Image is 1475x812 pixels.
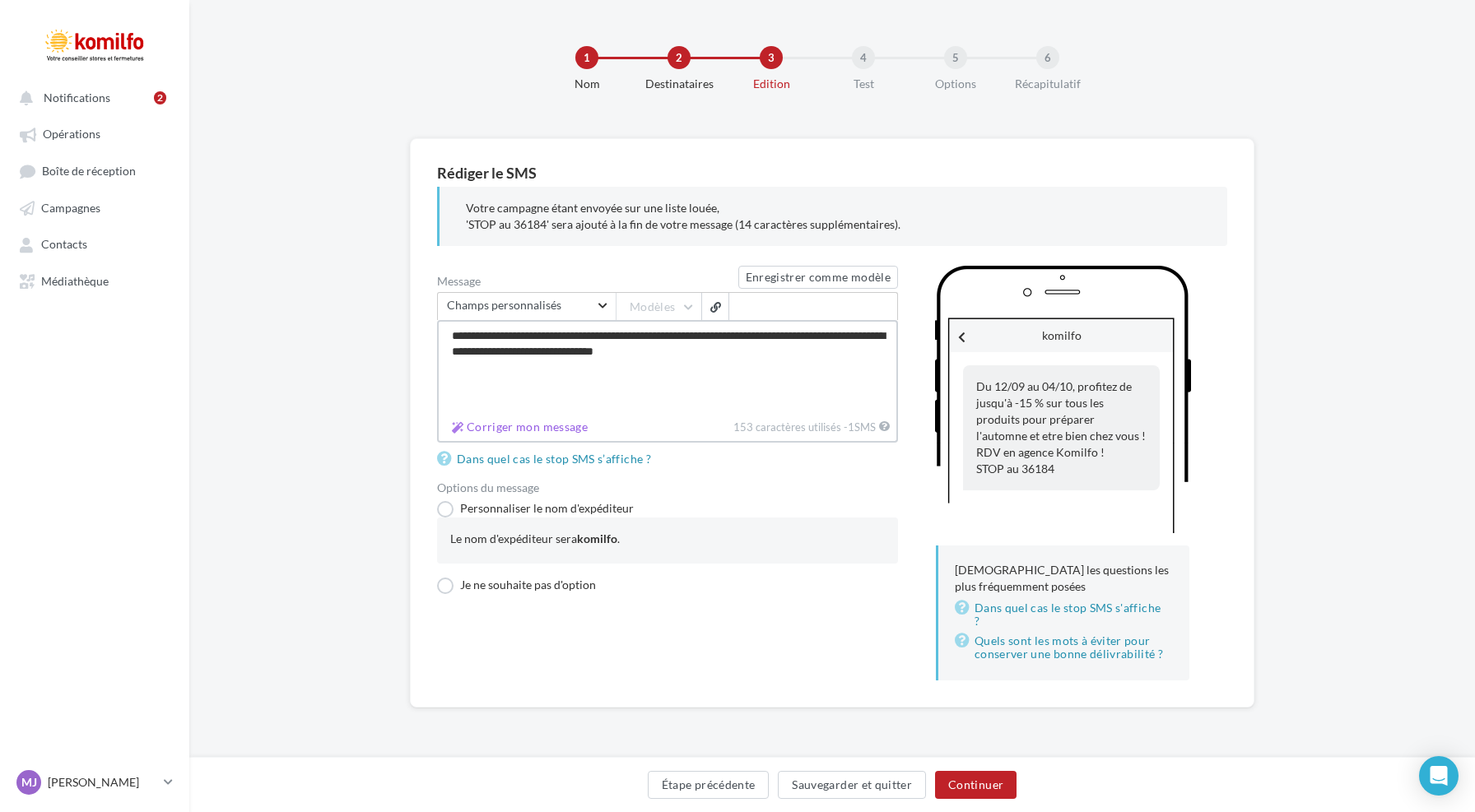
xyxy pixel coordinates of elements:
[10,193,179,222] a: Campagnes
[21,774,37,791] span: MJ
[1419,756,1459,796] div: Open Intercom Messenger
[437,578,596,594] label: Je ne souhaite pas d'option
[852,46,875,69] div: 4
[534,76,640,92] div: Nom
[154,91,166,104] div: 2
[437,165,1227,180] div: Rédiger le SMS
[955,598,1173,631] a: Dans quel cas le stop SMS s'affiche ?
[738,266,898,289] button: Enregistrer comme modèle
[976,462,1054,476] span: STOP au 36184
[10,266,179,295] a: Médiathèque
[1036,46,1059,69] div: 6
[575,46,598,69] div: 1
[450,531,885,547] div: Le nom d'expéditeur sera .
[437,292,616,320] span: Select box activate
[626,76,732,92] div: Destinataires
[41,201,100,215] span: Campagnes
[41,238,87,252] span: Contacts
[778,771,926,799] button: Sauvegarder et quitter
[844,421,876,434] span: -
[437,276,738,287] label: Message
[10,118,179,148] a: Opérations
[848,421,854,434] span: 1
[903,76,1008,92] div: Options
[437,482,898,494] div: Options du message
[10,82,173,112] button: Notifications 2
[437,187,1227,246] div: Votre campagne étant envoyée sur une liste louée, 'STOP au 36184' sera ajouté à la fin de votre m...
[10,155,179,186] a: Boîte de réception
[733,421,841,434] span: 153 caractères utilisés
[437,501,634,517] label: Personnaliser le nom d'expéditeur
[43,128,100,142] span: Opérations
[955,562,1173,595] p: [DEMOGRAPHIC_DATA] les questions les plus fréquemment posées
[445,417,594,437] button: 153 caractères utilisés -1SMS
[648,771,770,799] button: Étape précédente
[760,46,783,69] div: 3
[577,531,617,545] span: komilfo
[10,229,179,258] a: Contacts
[944,46,967,69] div: 5
[13,767,176,798] a: MJ [PERSON_NAME]
[995,76,1100,92] div: Récapitulatif
[41,274,109,288] span: Médiathèque
[719,76,824,92] div: Edition
[976,379,1146,459] span: Du 12/09 au 04/10, profitez de jusqu'à -15 % sur tous les produits pour préparer l'automne et etr...
[935,771,1017,799] button: Continuer
[437,449,658,469] a: Dans quel cas le stop SMS s’affiche ?
[848,421,876,434] span: SMS
[48,774,157,791] p: [PERSON_NAME]
[955,631,1173,664] a: Quels sont les mots à éviter pour conserver une bonne délivrabilité ?
[950,319,1173,352] div: komilfo
[44,90,110,104] span: Notifications
[811,76,916,92] div: Test
[668,46,691,69] div: 2
[447,299,595,311] span: Champs personnalisés
[42,164,136,178] span: Boîte de réception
